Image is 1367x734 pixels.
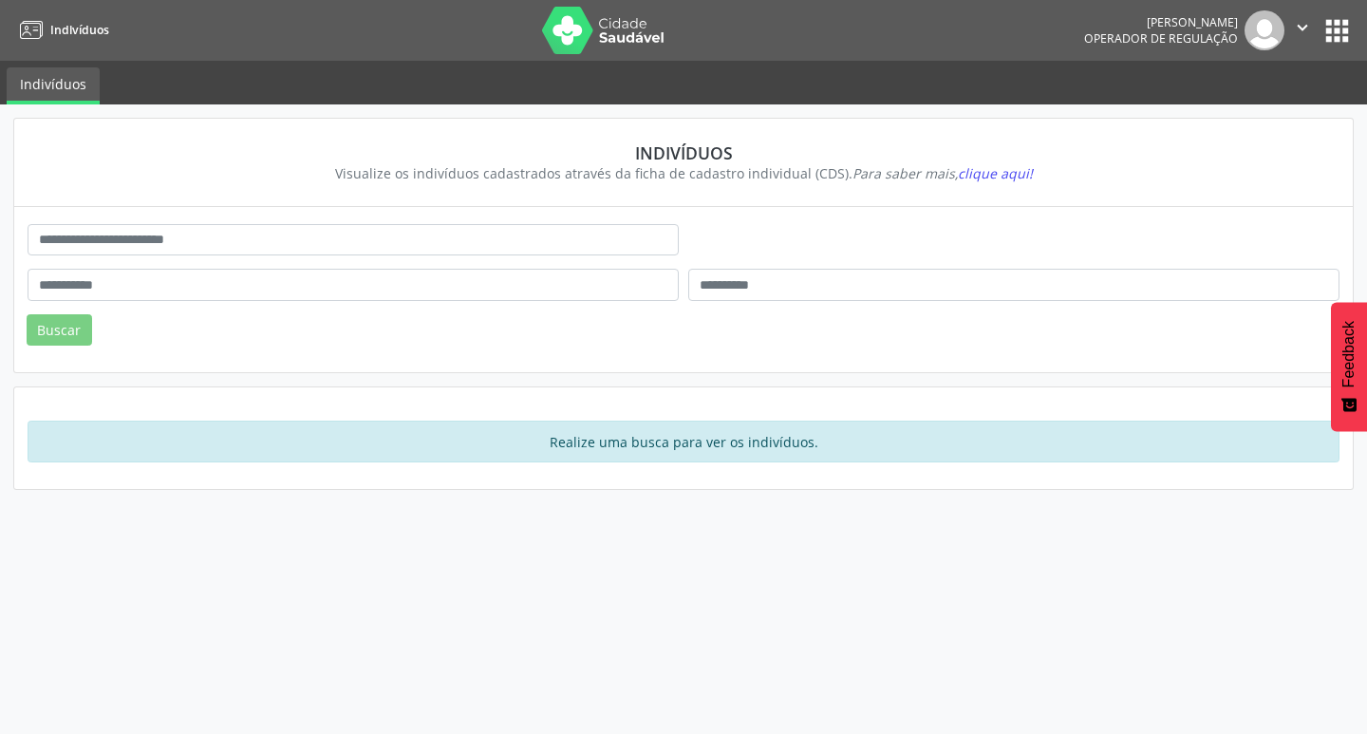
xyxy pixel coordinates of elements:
span: clique aqui! [958,164,1033,182]
i: Para saber mais, [852,164,1033,182]
a: Indivíduos [7,67,100,104]
div: Visualize os indivíduos cadastrados através da ficha de cadastro individual (CDS). [41,163,1326,183]
button: Buscar [27,314,92,347]
span: Indivíduos [50,22,109,38]
span: Operador de regulação [1084,30,1238,47]
span: Feedback [1340,321,1358,387]
button: apps [1320,14,1354,47]
div: [PERSON_NAME] [1084,14,1238,30]
img: img [1245,10,1284,50]
i:  [1292,17,1313,38]
button:  [1284,10,1320,50]
button: Feedback - Mostrar pesquisa [1331,302,1367,431]
a: Indivíduos [13,14,109,46]
div: Indivíduos [41,142,1326,163]
div: Realize uma busca para ver os indivíduos. [28,421,1339,462]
